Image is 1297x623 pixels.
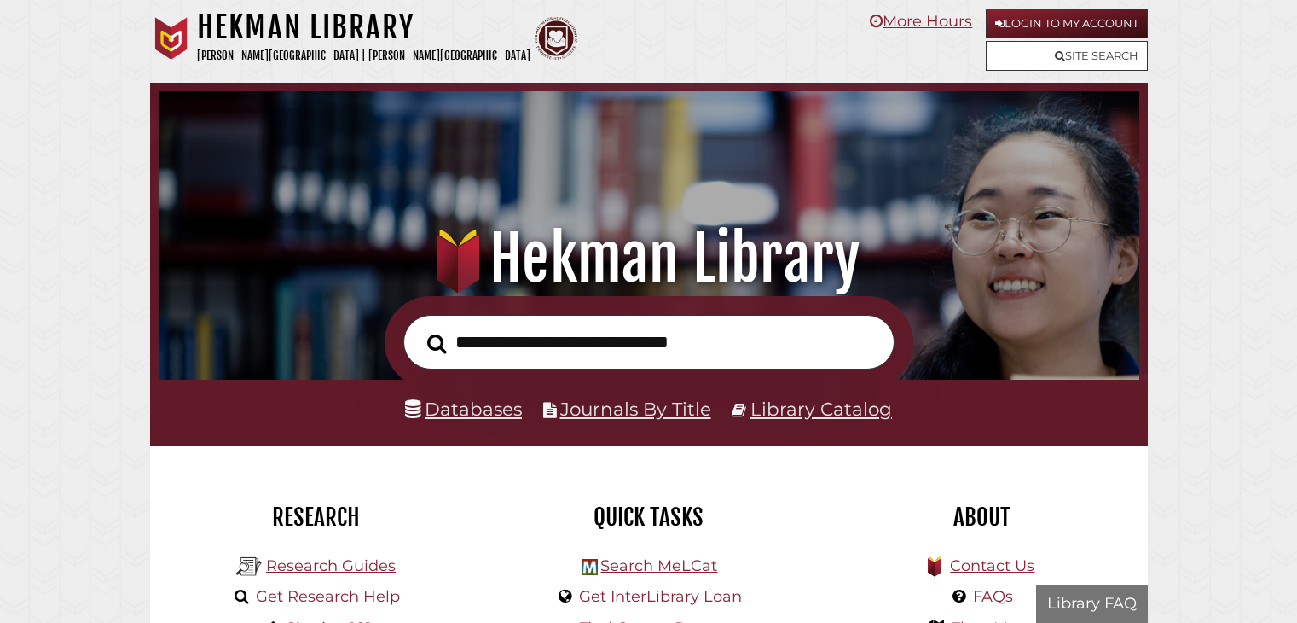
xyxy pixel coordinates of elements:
[986,9,1148,38] a: Login to My Account
[750,398,892,420] a: Library Catalog
[579,587,742,606] a: Get InterLibrary Loan
[266,556,396,575] a: Research Guides
[560,398,711,420] a: Journals By Title
[973,587,1013,606] a: FAQs
[256,587,400,606] a: Get Research Help
[986,41,1148,71] a: Site Search
[828,503,1135,532] h2: About
[535,17,577,60] img: Calvin Theological Seminary
[600,556,717,575] a: Search MeLCat
[150,17,193,60] img: Calvin University
[582,559,598,575] img: Hekman Library Logo
[427,333,447,353] i: Search
[419,329,455,358] button: Search
[163,503,470,532] h2: Research
[950,556,1034,575] a: Contact Us
[177,221,1119,296] h1: Hekman Library
[495,503,802,532] h2: Quick Tasks
[870,12,972,31] a: More Hours
[197,46,530,66] p: [PERSON_NAME][GEOGRAPHIC_DATA] | [PERSON_NAME][GEOGRAPHIC_DATA]
[405,398,522,420] a: Databases
[197,9,530,46] h1: Hekman Library
[236,554,262,579] img: Hekman Library Logo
